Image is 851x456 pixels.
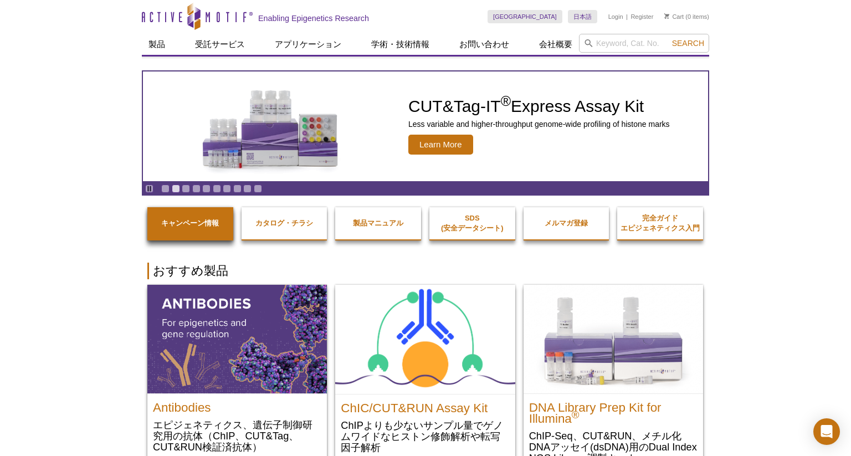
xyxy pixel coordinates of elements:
p: エピジェネティクス、遺伝子制御研究用の抗体（ChIP、CUT&Tag、CUT&RUN検証済抗体） [153,419,321,453]
span: Learn More [408,135,473,155]
h2: Enabling Epigenetics Research [258,13,369,23]
img: Your Cart [664,13,669,19]
strong: 製品マニュアル [353,219,403,227]
a: 会社概要 [532,34,579,55]
a: Go to slide 2 [172,185,180,193]
a: Cart [664,13,684,21]
a: カタログ・チラシ [242,207,327,239]
a: SDS(安全データシート) [429,202,515,244]
a: Go to slide 6 [213,185,221,193]
div: Open Intercom Messenger [813,418,840,445]
img: All Antibodies [147,285,327,393]
h2: DNA Library Prep Kit for Illumina [529,397,698,424]
a: キャンペーン情報 [147,207,233,239]
strong: カタログ・チラシ [255,219,313,227]
a: 受託サービス [188,34,252,55]
a: Register [630,13,653,21]
strong: キャンペーン情報 [161,219,219,227]
li: (0 items) [664,10,709,23]
a: メルマガ登録 [524,207,609,239]
h2: Antibodies [153,397,321,413]
a: アプリケーション [268,34,348,55]
span: Search [672,39,704,48]
a: Go to slide 5 [202,185,211,193]
sup: ® [501,93,511,109]
a: Go to slide 7 [223,185,231,193]
strong: SDS (安全データシート) [441,214,504,232]
a: [GEOGRAPHIC_DATA] [488,10,562,23]
a: Go to slide 4 [192,185,201,193]
a: Login [608,13,623,21]
p: ChIPよりも少ないサンプル量でゲノムワイドなヒストン修飾解析や転写因子解析 [341,419,509,453]
h2: CUT&Tag-IT Express Assay Kit [408,98,670,115]
a: 製品 [142,34,172,55]
a: 完全ガイドエピジェネティクス入門 [617,202,703,244]
img: ChIC/CUT&RUN Assay Kit [335,285,515,394]
h2: ChIC/CUT&RUN Assay Kit [341,397,509,414]
a: Go to slide 10 [254,185,262,193]
input: Keyword, Cat. No. [579,34,709,53]
img: CUT&Tag-IT Express Assay Kit [179,65,362,187]
a: 製品マニュアル [335,207,421,239]
strong: 完全ガイド エピジェネティクス入門 [621,214,700,232]
a: Go to slide 3 [182,185,190,193]
a: お問い合わせ [453,34,516,55]
a: Go to slide 9 [243,185,252,193]
a: Toggle autoplay [145,185,153,193]
a: Go to slide 8 [233,185,242,193]
p: Less variable and higher-throughput genome-wide profiling of histone marks [408,119,670,129]
h2: おすすめ製品 [147,263,704,279]
a: 学術・技術情報 [365,34,436,55]
sup: ® [572,409,580,421]
a: 日本語 [568,10,597,23]
strong: メルマガ登録 [545,219,588,227]
a: CUT&Tag-IT Express Assay Kit CUT&Tag-IT®Express Assay Kit Less variable and higher-throughput gen... [143,71,708,181]
a: Go to slide 1 [161,185,170,193]
img: DNA Library Prep Kit for Illumina [524,285,703,393]
button: Search [669,38,708,48]
article: CUT&Tag-IT Express Assay Kit [143,71,708,181]
li: | [626,10,628,23]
